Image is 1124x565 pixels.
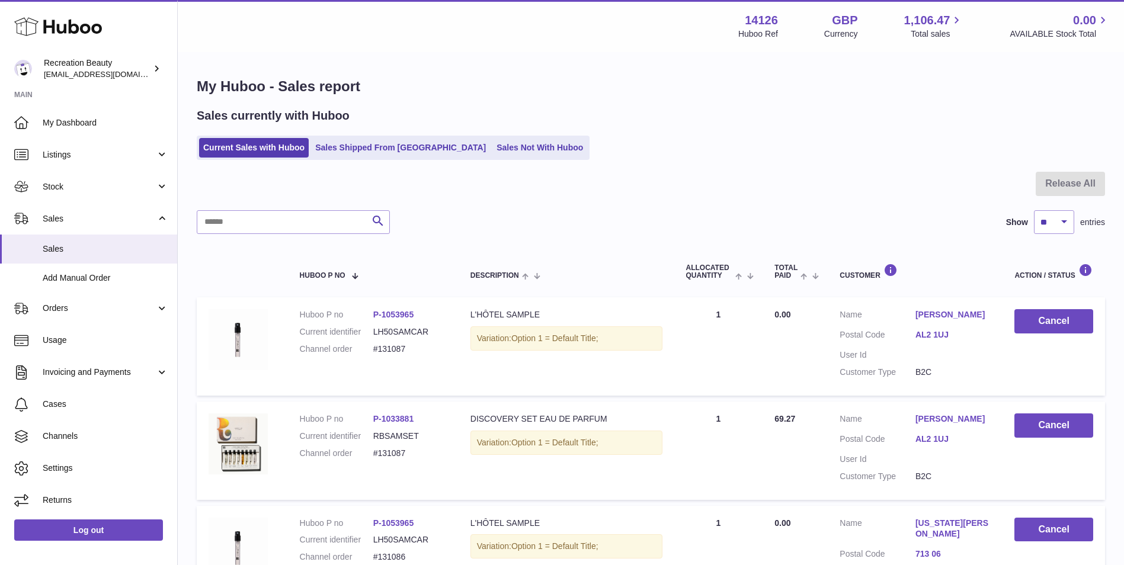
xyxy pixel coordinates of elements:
[774,414,795,423] span: 69.27
[43,367,156,378] span: Invoicing and Payments
[840,349,915,361] dt: User Id
[840,329,915,344] dt: Postal Code
[840,518,915,543] dt: Name
[774,518,790,528] span: 0.00
[43,335,168,346] span: Usage
[14,519,163,541] a: Log out
[911,28,963,40] span: Total sales
[915,518,991,540] a: [US_STATE][PERSON_NAME]
[300,448,373,459] dt: Channel order
[904,12,964,40] a: 1,106.47 Total sales
[209,309,268,370] img: L_Hotel2mlsample_1_54fb7227-5c0d-4437-b810-01e04fa2e7ca.jpg
[832,12,857,28] strong: GBP
[511,333,598,343] span: Option 1 = Default Title;
[470,518,662,529] div: L'HÔTEL SAMPLE
[915,367,991,378] dd: B2C
[1080,217,1105,228] span: entries
[915,471,991,482] dd: B2C
[300,326,373,338] dt: Current identifier
[44,57,150,80] div: Recreation Beauty
[300,309,373,320] dt: Huboo P no
[14,60,32,78] img: customercare@recreationbeauty.com
[373,414,414,423] a: P-1033881
[1014,413,1093,438] button: Cancel
[738,28,778,40] div: Huboo Ref
[915,413,991,425] a: [PERSON_NAME]
[824,28,858,40] div: Currency
[1014,309,1093,333] button: Cancel
[373,344,447,355] dd: #131087
[511,438,598,447] span: Option 1 = Default Title;
[300,534,373,545] dt: Current identifier
[197,108,350,124] h2: Sales currently with Huboo
[44,69,174,79] span: [EMAIL_ADDRESS][DOMAIN_NAME]
[300,518,373,529] dt: Huboo P no
[43,495,168,506] span: Returns
[373,448,447,459] dd: #131087
[1006,217,1028,228] label: Show
[915,434,991,445] a: AL2 1UJ
[470,534,662,558] div: Variation:
[373,310,414,319] a: P-1053965
[1010,28,1110,40] span: AVAILABLE Stock Total
[470,309,662,320] div: L'HÔTEL SAMPLE
[300,344,373,355] dt: Channel order
[904,12,950,28] span: 1,106.47
[43,431,168,442] span: Channels
[840,434,915,448] dt: Postal Code
[1014,264,1093,280] div: Action / Status
[43,303,156,314] span: Orders
[1073,12,1096,28] span: 0.00
[915,329,991,341] a: AL2 1UJ
[686,264,732,280] span: ALLOCATED Quantity
[311,138,490,158] a: Sales Shipped From [GEOGRAPHIC_DATA]
[492,138,587,158] a: Sales Not With Huboo
[1010,12,1110,40] a: 0.00 AVAILABLE Stock Total
[674,297,763,396] td: 1
[674,402,763,500] td: 1
[300,431,373,442] dt: Current identifier
[470,326,662,351] div: Variation:
[43,243,168,255] span: Sales
[300,272,345,280] span: Huboo P no
[470,272,519,280] span: Description
[43,117,168,129] span: My Dashboard
[915,548,991,560] a: 713 06
[199,138,309,158] a: Current Sales with Huboo
[373,551,447,563] dd: #131086
[43,181,156,192] span: Stock
[373,431,447,442] dd: RBSAMSET
[373,326,447,338] dd: LH50SAMCAR
[43,213,156,224] span: Sales
[209,413,268,474] img: ANWD_12ML.jpg
[774,310,790,319] span: 0.00
[43,149,156,160] span: Listings
[300,551,373,563] dt: Channel order
[840,454,915,465] dt: User Id
[511,541,598,551] span: Option 1 = Default Title;
[774,264,798,280] span: Total paid
[470,413,662,425] div: DISCOVERY SET EAU DE PARFUM
[470,431,662,455] div: Variation:
[840,367,915,378] dt: Customer Type
[197,77,1105,96] h1: My Huboo - Sales report
[300,413,373,425] dt: Huboo P no
[840,413,915,428] dt: Name
[43,463,168,474] span: Settings
[1014,518,1093,542] button: Cancel
[840,471,915,482] dt: Customer Type
[840,309,915,323] dt: Name
[745,12,778,28] strong: 14126
[373,534,447,545] dd: LH50SAMCAR
[840,548,915,563] dt: Postal Code
[840,264,991,280] div: Customer
[43,399,168,410] span: Cases
[373,518,414,528] a: P-1053965
[43,272,168,284] span: Add Manual Order
[915,309,991,320] a: [PERSON_NAME]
